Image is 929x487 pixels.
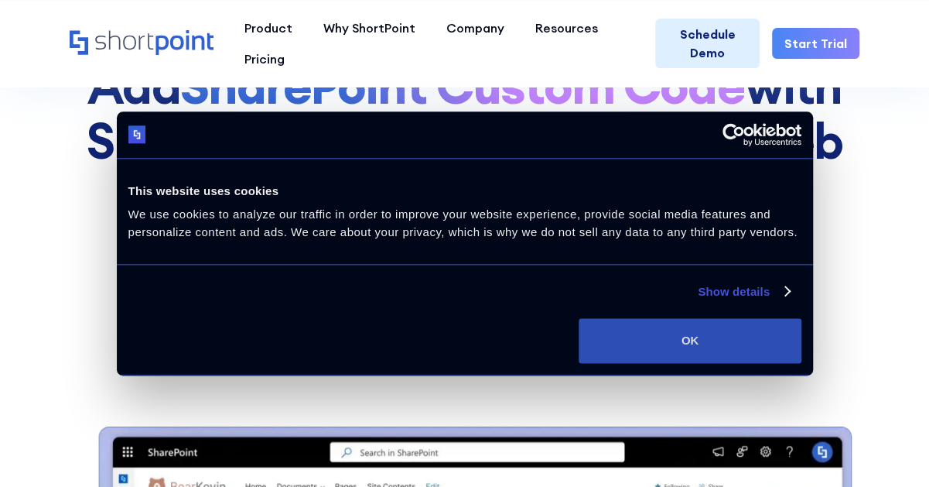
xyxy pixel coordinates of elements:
[852,413,929,487] iframe: Chat Widget
[323,19,415,37] div: Why ShortPoint
[244,19,292,37] div: Product
[229,43,300,74] a: Pricing
[58,59,871,222] h1: Add with ShortPoint's Free Code Editor Web Part
[308,12,431,43] a: Why ShortPoint
[244,50,285,68] div: Pricing
[655,19,760,68] a: Schedule Demo
[229,12,308,43] a: Product
[128,126,146,144] img: logo
[520,12,613,43] a: Resources
[535,19,598,37] div: Resources
[446,19,504,37] div: Company
[70,30,213,57] a: Home
[128,182,801,201] div: This website uses cookies
[852,413,929,487] div: Chat-Widget
[128,207,798,238] span: We use cookies to analyze our traffic in order to improve your website experience, provide social...
[666,123,801,146] a: Usercentrics Cookiebot - opens in a new window
[772,28,859,59] a: Start Trial
[431,12,520,43] a: Company
[698,283,789,301] a: Show details
[579,318,801,363] button: OK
